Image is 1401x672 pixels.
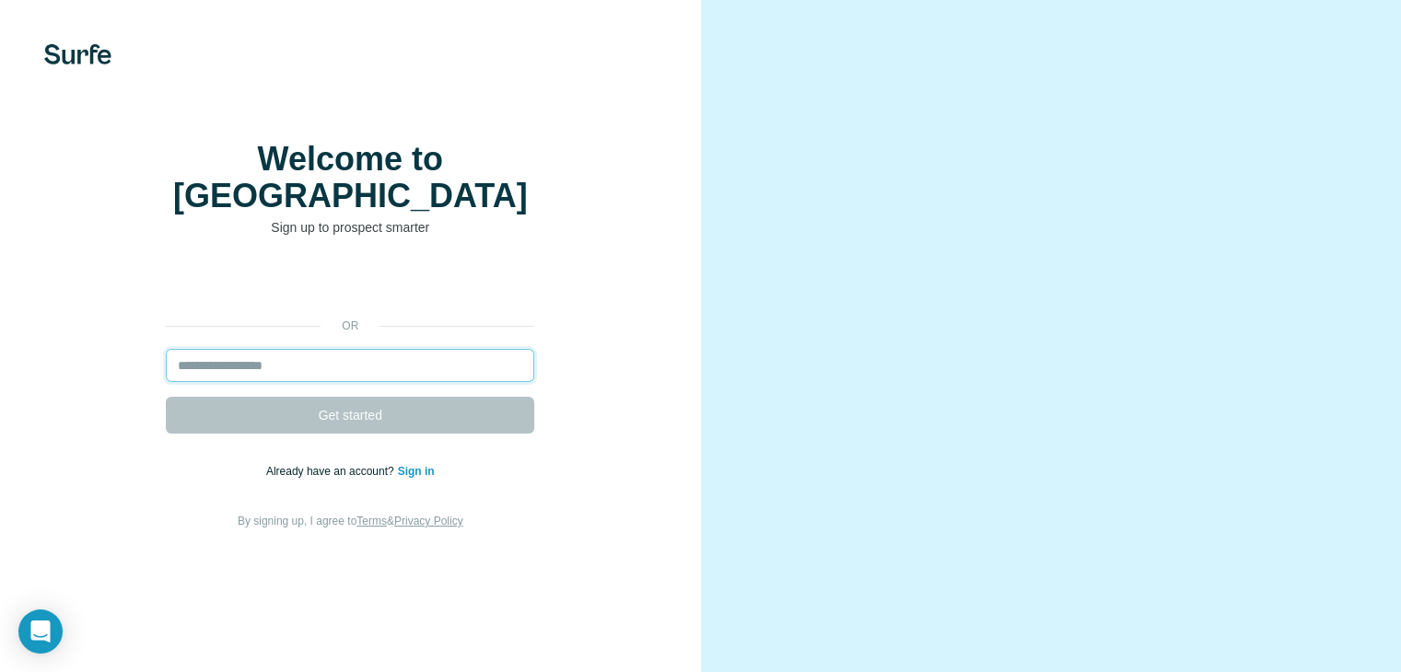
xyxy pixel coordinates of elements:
[394,515,463,527] a: Privacy Policy
[266,465,398,478] span: Already have an account?
[157,264,543,305] iframe: Botón Iniciar sesión con Google
[166,218,534,237] p: Sign up to prospect smarter
[44,44,111,64] img: Surfe's logo
[166,141,534,214] h1: Welcome to [GEOGRAPHIC_DATA]
[18,609,63,654] div: Open Intercom Messenger
[321,318,379,334] p: or
[356,515,387,527] a: Terms
[398,465,435,478] a: Sign in
[238,515,463,527] span: By signing up, I agree to &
